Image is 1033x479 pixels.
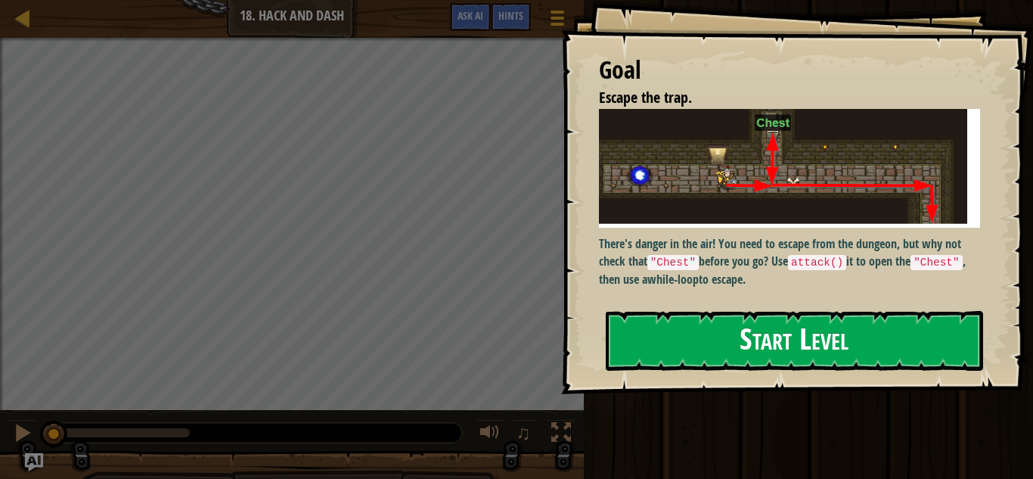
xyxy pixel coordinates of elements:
li: Escape the trap. [580,87,976,109]
code: attack() [788,255,846,270]
span: Ask AI [458,8,483,23]
button: Start Level [606,311,983,371]
code: "Chest" [910,255,962,270]
div: Goal [599,53,980,88]
button: Ask AI [450,3,491,31]
strong: while-loop [647,271,699,288]
button: Show game menu [538,3,576,39]
span: Hints [498,8,523,23]
button: Adjust volume [475,419,505,450]
button: ♫ [513,419,538,450]
button: Ask AI [25,453,43,471]
span: ♫ [516,421,531,444]
button: Ctrl + P: Pause [8,419,38,450]
p: There's danger in the air! You need to escape from the dungeon, but why not check that before you... [599,235,980,288]
span: Escape the trap. [599,87,692,107]
button: Toggle fullscreen [546,419,576,450]
code: "Chest" [647,255,699,270]
img: Hack and dash [599,109,980,228]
